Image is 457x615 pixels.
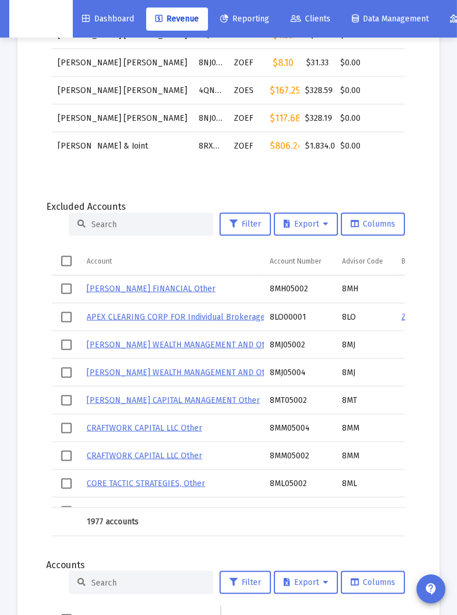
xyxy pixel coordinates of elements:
a: Clients [281,8,340,31]
td: [PERSON_NAME] [PERSON_NAME] [52,105,193,132]
td: Column Account Number [264,247,336,275]
div: 1977 accounts [87,516,258,528]
div: Select row [61,451,72,461]
span: Clients [291,14,330,24]
div: $167.25 [270,85,293,97]
button: Export [274,571,338,594]
span: Filter [229,577,261,587]
a: Dashboard [73,8,143,31]
div: Advisor Code [342,257,383,266]
td: ZOEF [228,105,263,132]
div: Select row [61,284,72,294]
div: Select row [61,423,72,434]
button: Export [274,213,338,236]
span: Reporting [220,14,269,24]
td: 8MT [336,387,396,414]
td: 8MJ [336,359,396,387]
div: $0.00 [340,140,399,152]
div: Select row [61,340,72,350]
td: 8MJ05002 [264,331,336,359]
td: ZOES [228,77,263,105]
div: Select row [61,506,72,517]
div: $0.00 [340,113,399,124]
button: Filter [220,213,271,236]
span: Columns [351,577,395,587]
td: 8MM05004 [264,414,336,442]
td: 8MJ05004 [264,359,336,387]
a: CRAFTWORK CAPITAL LLC Other [87,423,202,433]
div: $0.00 [340,57,399,69]
div: $0.00 [340,85,399,97]
div: Select all [61,256,72,266]
a: CRAFTWORK CAPITAL LLC Other [87,451,202,461]
div: Select row [61,368,72,378]
mat-icon: contact_support [424,582,438,596]
a: Reporting [211,8,278,31]
a: [PERSON_NAME] WEALTH MANAGEMENT AND Other [87,340,277,350]
td: 8LO [336,303,396,331]
input: Search [91,220,205,229]
a: [PERSON_NAME] FINANCIAL Other [87,284,216,294]
td: 8ML [336,498,396,525]
span: Columns [351,219,395,229]
td: 8MJ [336,331,396,359]
div: Excluded Accounts [46,201,411,213]
td: 8NJ05184 [193,49,228,77]
span: Filter [229,219,261,229]
td: 8MH [336,276,396,303]
div: Account Number [270,257,321,266]
div: Select row [61,479,72,489]
span: Export [284,577,328,587]
span: Revenue [155,14,199,24]
td: ZOEF [228,49,263,77]
span: Dashboard [82,14,134,24]
td: 8NJ05243 [193,105,228,132]
a: Revenue [146,8,208,31]
a: [PERSON_NAME] WEALTH MANAGEMENT AND Other [87,368,277,377]
div: Billing Group [402,257,441,266]
input: Search [91,578,205,588]
td: Column Account [81,247,264,275]
a: Data Management [343,8,438,31]
td: [PERSON_NAME] [PERSON_NAME] [52,77,193,105]
span: Export [284,219,328,229]
td: 8MM [336,442,396,470]
img: Dashboard [18,8,64,31]
td: Column Advisor Code [336,247,396,275]
div: $328.19 [305,113,329,124]
div: $117.68 [270,113,293,124]
div: $31.33 [305,57,329,69]
td: 4QN05026 [193,77,228,105]
div: $806.24 [270,140,293,152]
td: ZOEF [228,132,263,160]
button: Columns [341,571,405,594]
td: [PERSON_NAME] & Joint [52,132,193,160]
div: $1,834.04 [305,140,329,152]
div: Data grid [52,247,405,536]
div: Account [87,257,112,266]
a: APEX CLEARING CORP FOR Individual Brokerage [87,312,265,322]
td: 8ML [336,470,396,498]
button: Filter [220,571,271,594]
td: 8MH05002 [264,276,336,303]
td: 8MM05002 [264,442,336,470]
td: 8MT05002 [264,387,336,414]
a: [PERSON_NAME] CAPITAL MANAGEMENT Other [87,395,260,405]
a: CORE TACTIC STRATEGIES, Other [87,479,205,488]
td: 8RX05014 [193,132,228,160]
td: [PERSON_NAME] [PERSON_NAME] [52,49,193,77]
div: Select row [61,312,72,323]
td: 8MM [336,414,396,442]
div: Accounts [46,560,411,571]
button: Columns [341,213,405,236]
td: 8LO00001 [264,303,336,331]
div: Select row [61,395,72,406]
a: CORE TACTIC STRATEGIES, Other [87,506,205,516]
div: $8.10 [270,57,293,69]
div: $328.59 [305,85,329,97]
span: Data Management [352,14,429,24]
td: 8ML05004 [264,498,336,525]
td: 8ML05002 [264,470,336,498]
